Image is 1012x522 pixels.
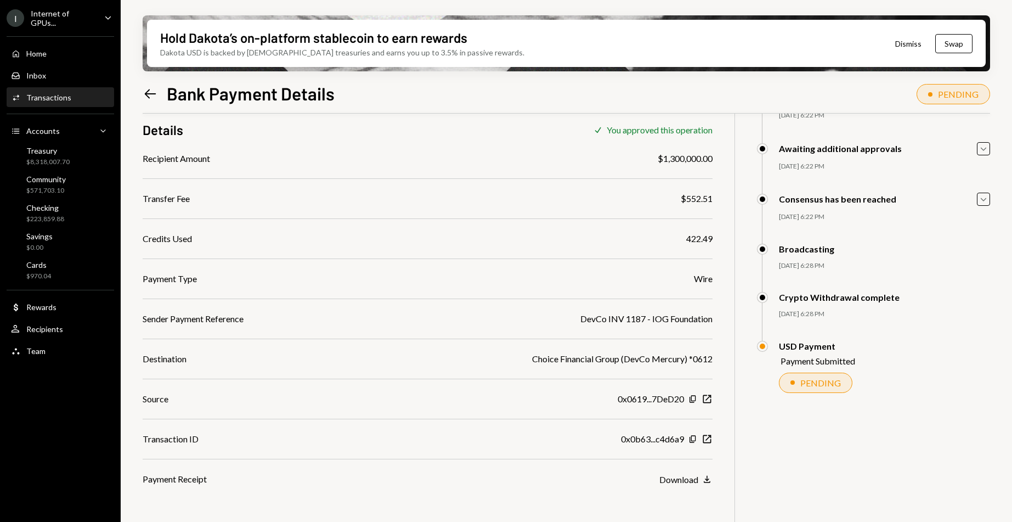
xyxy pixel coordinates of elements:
[160,47,524,58] div: Dakota USD is backed by [DEMOGRAPHIC_DATA] treasuries and earns you up to 3.5% in passive rewards.
[26,158,70,167] div: $8,318,007.70
[143,272,197,285] div: Payment Type
[143,192,190,205] div: Transfer Fee
[143,121,183,139] h3: Details
[779,111,990,120] div: [DATE] 6:22 PM
[881,31,935,57] button: Dismiss
[7,9,24,27] div: I
[7,65,114,85] a: Inbox
[26,203,64,212] div: Checking
[26,175,66,184] div: Community
[26,186,66,195] div: $571,703.10
[26,71,46,80] div: Inbox
[779,261,990,271] div: [DATE] 6:28 PM
[779,143,902,154] div: Awaiting additional approvals
[800,378,841,388] div: PENDING
[7,257,114,283] a: Cards$970.04
[26,272,51,281] div: $970.04
[7,143,114,169] a: Treasury$8,318,007.70
[26,243,53,252] div: $0.00
[7,319,114,339] a: Recipients
[31,9,95,27] div: Internet of GPUs...
[779,310,990,319] div: [DATE] 6:28 PM
[26,93,71,102] div: Transactions
[580,312,713,325] div: DevCo INV 1187 - IOG Foundation
[607,125,713,135] div: You approved this operation
[143,312,244,325] div: Sender Payment Reference
[26,232,53,241] div: Savings
[143,352,186,366] div: Destination
[26,215,64,224] div: $223,859.88
[659,474,713,486] button: Download
[781,356,855,366] div: Payment Submitted
[779,244,834,254] div: Broadcasting
[621,433,684,446] div: 0x0b63...c4d6a9
[26,49,47,58] div: Home
[7,200,114,226] a: Checking$223,859.88
[143,433,199,446] div: Transaction ID
[143,473,207,486] div: Payment Receipt
[167,82,335,104] h1: Bank Payment Details
[26,346,46,356] div: Team
[659,474,698,485] div: Download
[779,162,990,171] div: [DATE] 6:22 PM
[7,121,114,141] a: Accounts
[779,341,855,351] div: USD Payment
[7,297,114,317] a: Rewards
[779,292,900,302] div: Crypto Withdrawal complete
[658,152,713,165] div: $1,300,000.00
[26,126,60,136] div: Accounts
[7,87,114,107] a: Transactions
[26,260,51,270] div: Cards
[935,34,973,53] button: Swap
[26,146,70,155] div: Treasury
[779,194,896,204] div: Consensus has been reached
[7,171,114,198] a: Community$571,703.10
[26,302,56,312] div: Rewards
[143,392,168,406] div: Source
[681,192,713,205] div: $552.51
[694,272,713,285] div: Wire
[532,352,713,366] div: Choice Financial Group (DevCo Mercury) *0612
[7,341,114,361] a: Team
[160,29,467,47] div: Hold Dakota’s on-platform stablecoin to earn rewards
[686,232,713,245] div: 422.49
[938,89,979,99] div: PENDING
[618,392,684,406] div: 0x0619...7DeD20
[7,228,114,255] a: Savings$0.00
[143,232,192,245] div: Credits Used
[143,152,210,165] div: Recipient Amount
[779,212,990,222] div: [DATE] 6:22 PM
[26,324,63,334] div: Recipients
[7,43,114,63] a: Home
